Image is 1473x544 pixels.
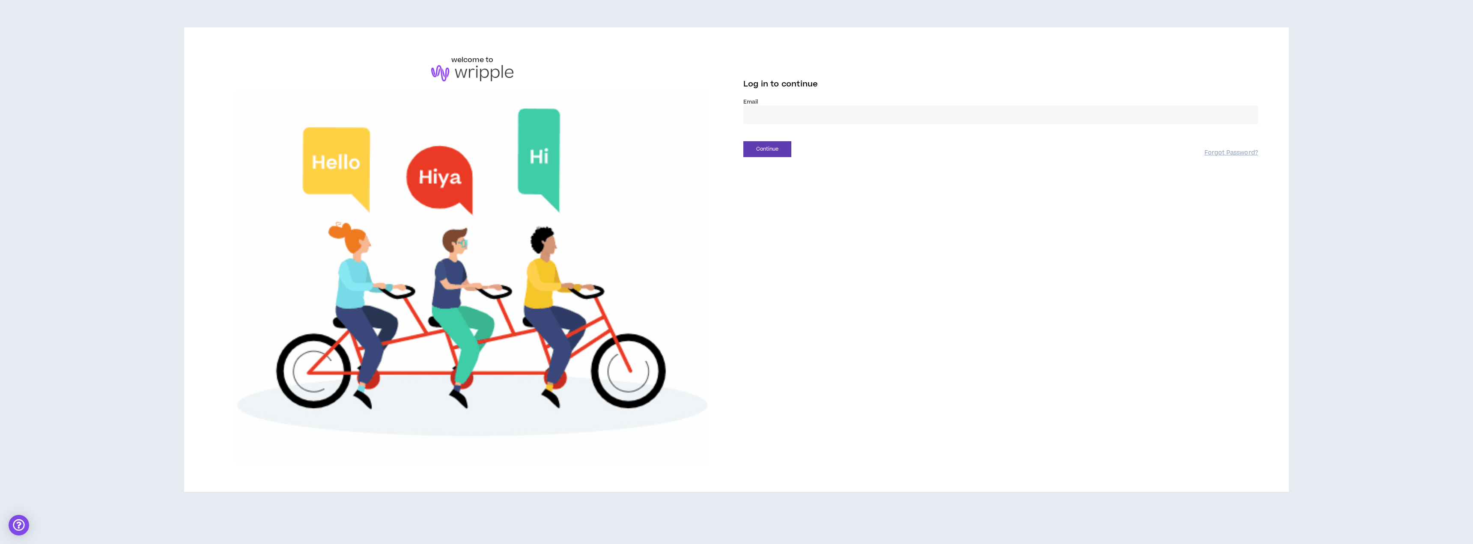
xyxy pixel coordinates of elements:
h6: welcome to [451,55,494,65]
img: logo-brand.png [431,65,513,81]
img: Welcome to Wripple [215,90,730,465]
div: Open Intercom Messenger [9,515,29,535]
label: Email [743,98,1258,106]
span: Log in to continue [743,79,818,89]
button: Continue [743,141,791,157]
a: Forgot Password? [1205,149,1258,157]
